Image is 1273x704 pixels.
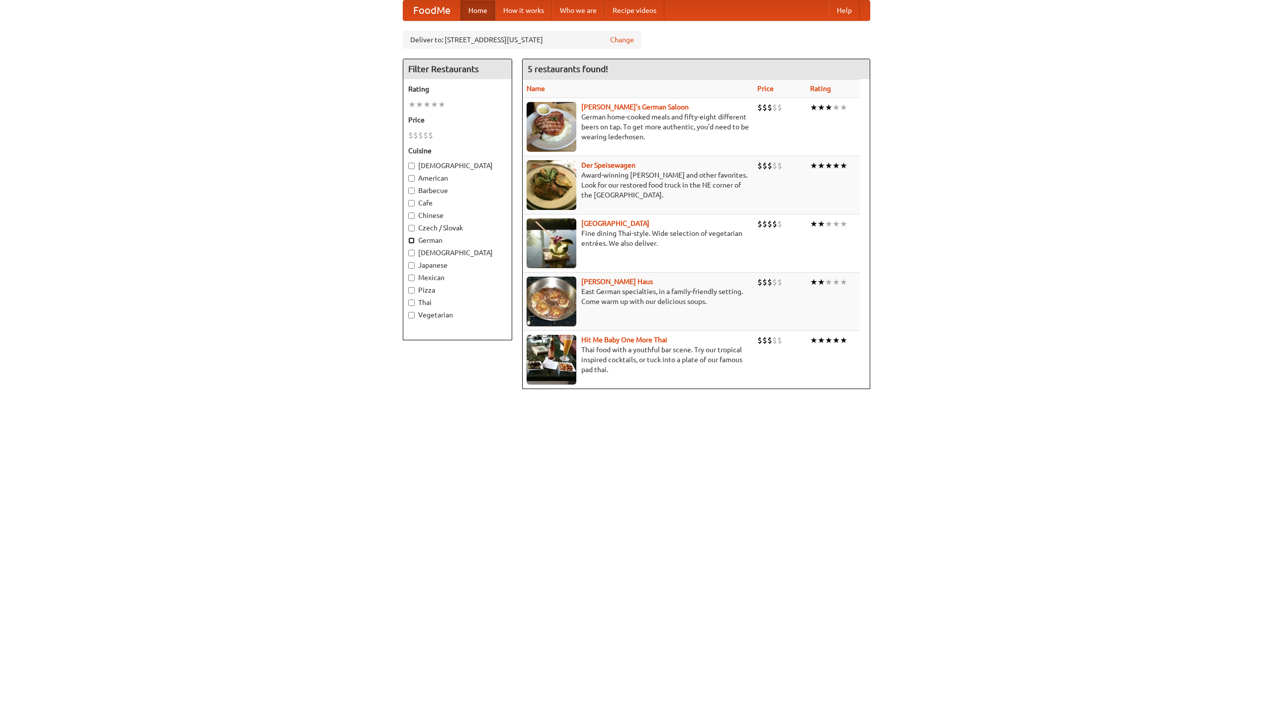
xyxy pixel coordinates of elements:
li: $ [413,130,418,141]
ng-pluralize: 5 restaurants found! [528,64,608,74]
a: Change [610,35,634,45]
li: $ [777,160,782,171]
li: ★ [810,218,818,229]
li: $ [772,277,777,288]
li: ★ [438,99,446,110]
li: ★ [840,102,847,113]
a: [GEOGRAPHIC_DATA] [581,219,649,227]
li: $ [777,102,782,113]
a: How it works [495,0,552,20]
div: Deliver to: [STREET_ADDRESS][US_STATE] [403,31,641,49]
li: ★ [825,160,832,171]
img: speisewagen.jpg [527,160,576,210]
input: Mexican [408,275,415,281]
a: Who we are [552,0,605,20]
input: Chinese [408,212,415,219]
input: German [408,237,415,244]
label: Chinese [408,210,507,220]
li: ★ [840,160,847,171]
a: Rating [810,85,831,93]
li: ★ [825,335,832,346]
li: $ [767,160,772,171]
li: $ [772,218,777,229]
p: Fine dining Thai-style. Wide selection of vegetarian entrées. We also deliver. [527,228,749,248]
li: $ [762,102,767,113]
a: Der Speisewagen [581,161,636,169]
li: $ [408,130,413,141]
li: $ [777,218,782,229]
li: $ [757,102,762,113]
input: Pizza [408,287,415,294]
li: $ [777,335,782,346]
li: ★ [840,218,847,229]
h5: Cuisine [408,146,507,156]
a: FoodMe [403,0,460,20]
label: American [408,173,507,183]
li: $ [767,218,772,229]
h5: Rating [408,84,507,94]
label: Pizza [408,285,507,295]
li: $ [762,160,767,171]
li: ★ [423,99,431,110]
label: [DEMOGRAPHIC_DATA] [408,161,507,171]
li: ★ [840,335,847,346]
li: ★ [832,218,840,229]
p: Thai food with a youthful bar scene. Try our tropical inspired cocktails, or tuck into a plate of... [527,345,749,375]
a: Home [460,0,495,20]
h4: Filter Restaurants [403,59,512,79]
li: ★ [818,218,825,229]
li: $ [777,277,782,288]
li: $ [762,218,767,229]
li: $ [757,335,762,346]
input: [DEMOGRAPHIC_DATA] [408,250,415,256]
li: $ [762,335,767,346]
li: ★ [825,102,832,113]
li: ★ [810,102,818,113]
li: ★ [840,277,847,288]
li: ★ [810,160,818,171]
label: Mexican [408,273,507,283]
p: Award-winning [PERSON_NAME] and other favorites. Look for our restored food truck in the NE corne... [527,170,749,200]
li: ★ [408,99,416,110]
label: Czech / Slovak [408,223,507,233]
li: $ [772,102,777,113]
label: Cafe [408,198,507,208]
a: [PERSON_NAME]'s German Saloon [581,103,689,111]
label: [DEMOGRAPHIC_DATA] [408,248,507,258]
input: American [408,175,415,182]
li: $ [767,102,772,113]
li: ★ [818,277,825,288]
label: Thai [408,298,507,307]
li: $ [423,130,428,141]
li: ★ [825,218,832,229]
li: ★ [832,277,840,288]
li: $ [757,160,762,171]
input: Czech / Slovak [408,225,415,231]
li: ★ [810,335,818,346]
li: ★ [431,99,438,110]
label: Barbecue [408,186,507,196]
img: babythai.jpg [527,335,576,385]
li: ★ [832,335,840,346]
b: [PERSON_NAME] Haus [581,278,653,286]
img: kohlhaus.jpg [527,277,576,326]
li: ★ [818,102,825,113]
a: Name [527,85,545,93]
label: Japanese [408,260,507,270]
li: $ [757,277,762,288]
input: Cafe [408,200,415,206]
li: ★ [416,99,423,110]
input: Japanese [408,262,415,269]
input: Vegetarian [408,312,415,318]
a: Hit Me Baby One More Thai [581,336,667,344]
li: $ [767,277,772,288]
label: German [408,235,507,245]
li: ★ [818,335,825,346]
a: Help [829,0,860,20]
li: ★ [825,277,832,288]
li: ★ [810,277,818,288]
